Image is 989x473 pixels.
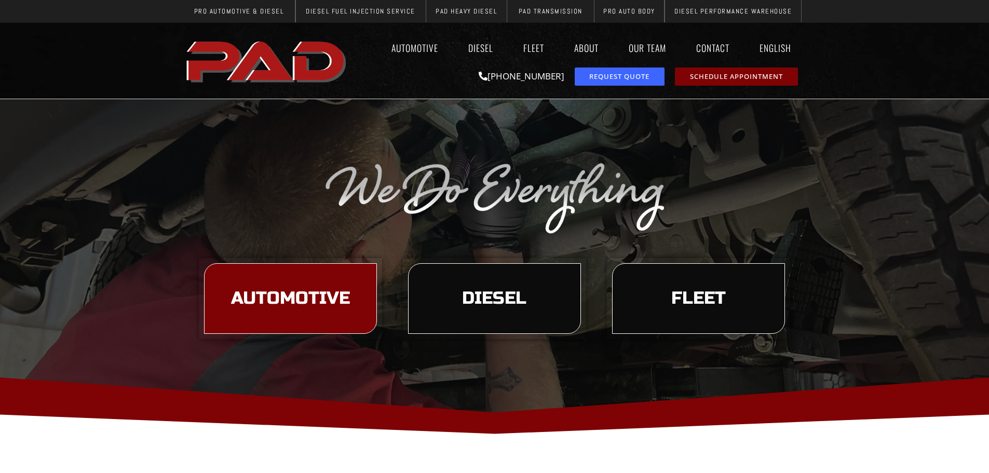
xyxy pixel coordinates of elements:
[513,36,554,60] a: Fleet
[612,263,785,334] a: learn more about our fleet services
[589,73,649,80] span: Request Quote
[183,33,351,89] a: pro automotive and diesel home page
[675,67,798,86] a: schedule repair or service appointment
[690,73,783,80] span: Schedule Appointment
[382,36,448,60] a: Automotive
[204,263,377,334] a: learn more about our automotive services
[183,33,351,89] img: The image shows the word "PAD" in bold, red, uppercase letters with a slight shadow effect.
[458,36,503,60] a: Diesel
[436,8,497,15] span: PAD Heavy Diesel
[479,70,564,82] a: [PHONE_NUMBER]
[686,36,739,60] a: Contact
[231,290,350,307] span: Automotive
[603,8,655,15] span: Pro Auto Body
[619,36,676,60] a: Our Team
[306,8,415,15] span: Diesel Fuel Injection Service
[564,36,608,60] a: About
[323,158,666,235] img: The image displays the phrase "We Do Everything" in a silver, cursive font on a transparent backg...
[194,8,284,15] span: Pro Automotive & Diesel
[674,8,792,15] span: Diesel Performance Warehouse
[351,36,806,60] nav: Menu
[408,263,581,334] a: learn more about our diesel services
[519,8,582,15] span: PAD Transmission
[462,290,526,307] span: Diesel
[750,36,806,60] a: English
[575,67,665,86] a: request a service or repair quote
[671,290,726,307] span: Fleet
